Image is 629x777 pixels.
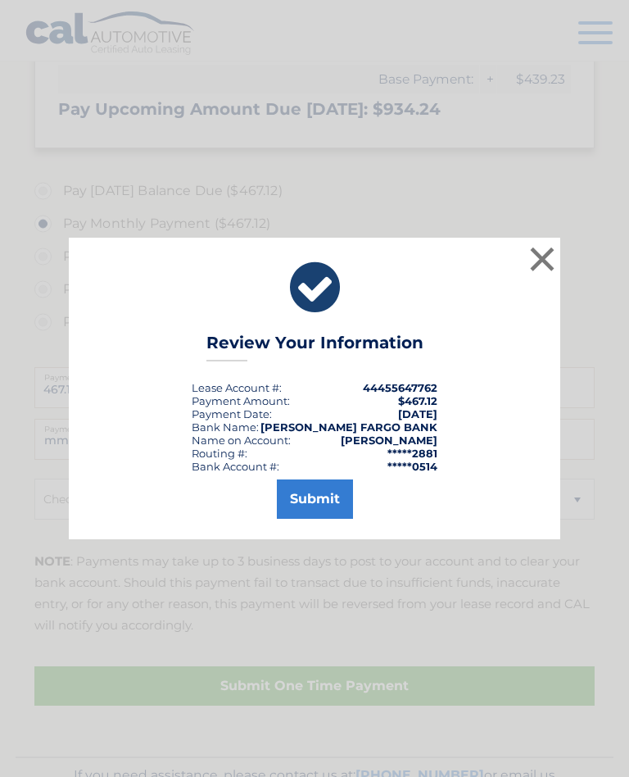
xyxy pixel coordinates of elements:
[192,434,291,447] div: Name on Account:
[363,381,437,394] strong: 44455647762
[192,394,290,407] div: Payment Amount:
[398,394,437,407] span: $467.12
[277,479,353,519] button: Submit
[192,420,259,434] div: Bank Name:
[192,460,279,473] div: Bank Account #:
[260,420,437,434] strong: [PERSON_NAME] FARGO BANK
[526,243,559,275] button: ×
[341,434,437,447] strong: [PERSON_NAME]
[192,447,247,460] div: Routing #:
[192,381,282,394] div: Lease Account #:
[192,407,269,420] span: Payment Date
[192,407,272,420] div: :
[206,333,423,361] h3: Review Your Information
[398,407,437,420] span: [DATE]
